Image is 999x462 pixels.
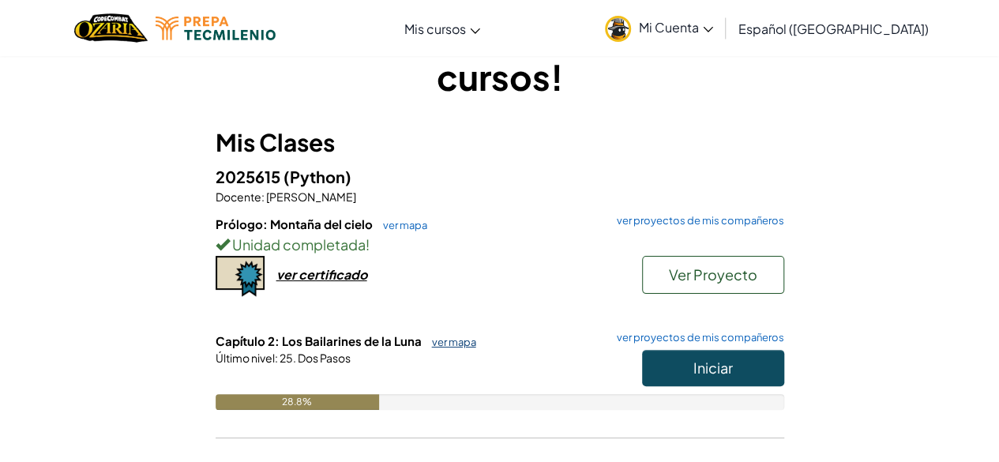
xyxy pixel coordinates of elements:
span: Capítulo 2: Los Bailarines de la Luna [216,333,424,348]
span: Iniciar [693,359,733,377]
h3: Mis Clases [216,125,784,160]
span: (Python) [284,167,351,186]
span: Prólogo: Montaña del cielo [216,216,375,231]
a: ver mapa [424,336,476,348]
a: Mi Cuenta [597,3,721,53]
a: ver certificado [216,266,367,283]
img: avatar [605,16,631,42]
span: Último nivel [216,351,275,365]
button: Ver Proyecto [642,256,784,294]
a: ver proyectos de mis compañeros [609,216,784,226]
div: ver certificado [276,266,367,283]
span: Docente [216,190,261,204]
span: ! [366,235,370,254]
a: ver mapa [375,219,427,231]
span: Español ([GEOGRAPHIC_DATA]) [738,21,929,37]
div: 28.8% [216,394,379,410]
span: 2025615 [216,167,284,186]
span: [PERSON_NAME] [265,190,356,204]
span: : [275,351,278,365]
a: Mis cursos [396,7,488,50]
span: : [261,190,265,204]
span: Mi Cuenta [639,19,713,36]
span: Dos Pasos [296,351,351,365]
a: Ozaria by CodeCombat logo [74,12,148,44]
img: Tecmilenio logo [156,17,276,40]
img: certificate-icon.png [216,256,265,297]
a: Español ([GEOGRAPHIC_DATA]) [730,7,937,50]
span: Ver Proyecto [669,265,757,284]
img: Home [74,12,148,44]
button: Iniciar [642,350,784,386]
span: 25. [278,351,296,365]
span: Mis cursos [404,21,466,37]
a: ver proyectos de mis compañeros [609,332,784,343]
span: Unidad completada [230,235,366,254]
